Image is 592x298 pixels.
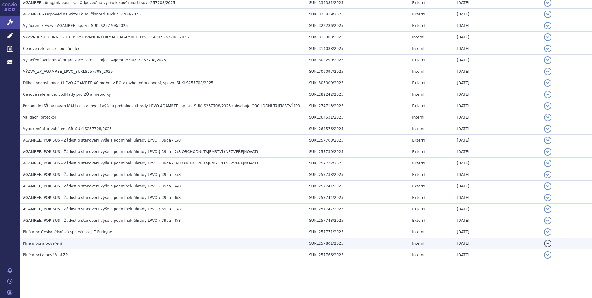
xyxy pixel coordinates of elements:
[306,55,409,66] td: SUKL308299/2025
[454,77,541,89] td: [DATE]
[544,160,551,167] button: detail
[544,171,551,178] button: detail
[306,204,409,215] td: SUKL257747/2025
[306,249,409,261] td: SUKL257766/2025
[306,226,409,238] td: SUKL257771/2025
[544,194,551,201] button: detail
[454,249,541,261] td: [DATE]
[23,12,141,16] span: AGAMREE - Odpověď na výzvu k součinnosti sukls257708/2025
[454,89,541,100] td: [DATE]
[306,123,409,135] td: SUKL264576/2025
[544,114,551,121] button: detail
[23,195,181,200] span: AGAMREE, POR SUS - Žádost o stanovení výše a podmínek úhrady LPVO § 39da - 6/8
[412,46,424,51] span: Interní
[544,251,551,259] button: detail
[23,69,113,74] span: VÝZVA_ZP_AGAMREE_LPVO_SUKLS257708_2025
[454,123,541,135] td: [DATE]
[412,218,425,223] span: Externí
[544,33,551,41] button: detail
[306,158,409,169] td: SUKL257732/2025
[412,207,425,211] span: Externí
[23,138,181,142] span: AGAMREE, POR SUS - Žádost o stanovení výše a podmínek úhrady LPVO § 39da - 1/8
[23,173,181,177] span: AGAMREE, POR SUS - Žádost o stanovení výše a podmínek úhrady LPVO § 39da - 4/8
[454,204,541,215] td: [DATE]
[306,169,409,181] td: SUKL257738/2025
[306,100,409,112] td: SUKL274713/2025
[23,241,62,246] span: Plné moci a pověření
[23,218,181,223] span: AGAMREE, POR SUS - Žádost o stanovení výše a podmínek úhrady LPVO § 39da - 8/8
[544,79,551,87] button: detail
[23,35,189,39] span: VÝZVA_K_SOUČINNOSTI_POSKYTOVÁNÍ_INFORMACÍ_AGAMREE_LPVO_SUKLS257708_2025
[23,253,68,257] span: Plné moci a pověření ZP
[23,127,112,131] span: Vyrozumění_o_zahájení_SŘ_SUKLS257708/2025
[412,161,425,165] span: Externí
[23,115,56,120] span: Validační protokol
[454,100,541,112] td: [DATE]
[306,146,409,158] td: SUKL257730/2025
[544,137,551,144] button: detail
[454,146,541,158] td: [DATE]
[306,32,409,43] td: SUKL319303/2025
[454,238,541,249] td: [DATE]
[306,9,409,20] td: SUKL325819/2025
[412,104,425,108] span: Externí
[454,169,541,181] td: [DATE]
[544,45,551,52] button: detail
[544,205,551,213] button: detail
[544,182,551,190] button: detail
[23,104,348,108] span: Podání do ISŘ na návrh MAHa o stanovení výše a podmínek úhrady LPVO AGAMREE, sp. zn. SUKLS257708/...
[412,81,425,85] span: Externí
[412,127,424,131] span: Interní
[412,195,425,200] span: Externí
[306,66,409,77] td: SUKL309097/2025
[454,55,541,66] td: [DATE]
[544,125,551,133] button: detail
[23,24,128,28] span: Vyjádření k výzvě AGAMREE, sp. zn. SUKLS257708/2025
[412,241,424,246] span: Interní
[412,24,425,28] span: Externí
[454,226,541,238] td: [DATE]
[454,158,541,169] td: [DATE]
[306,215,409,226] td: SUKL257748/2025
[306,20,409,32] td: SUKL322286/2025
[544,68,551,75] button: detail
[412,58,425,62] span: Externí
[23,161,258,165] span: AGAMREE, POR SUS - Žádost o stanovení výše a podmínek úhrady LPVO § 39da - 3/8 OBCHODNÍ TAJEMSTVÍ...
[454,32,541,43] td: [DATE]
[544,240,551,247] button: detail
[454,43,541,55] td: [DATE]
[23,92,111,97] span: Cenové reference, podklady pro ZÚ a metodiky
[544,228,551,236] button: detail
[412,115,424,120] span: Interní
[412,12,425,16] span: Externí
[306,135,409,146] td: SUKL257708/2025
[454,20,541,32] td: [DATE]
[23,207,181,211] span: AGAMREE, POR SUS - Žádost o stanovení výše a podmínek úhrady LPVO § 39da - 7/8
[306,181,409,192] td: SUKL257741/2025
[544,11,551,18] button: detail
[412,138,425,142] span: Externí
[306,112,409,123] td: SUKL264531/2025
[23,81,213,85] span: Důkaz nedostupnosti LPVO AGAMREE 40 mg/ml v RO v rozhodném období, sp. zn. SUKLS257708/2025
[544,102,551,110] button: detail
[544,217,551,224] button: detail
[412,173,425,177] span: Externí
[412,184,425,188] span: Externí
[454,192,541,204] td: [DATE]
[544,56,551,64] button: detail
[544,22,551,29] button: detail
[412,150,425,154] span: Externí
[23,58,166,62] span: Vyjádření pacientské organizace Parent Project Agamree SUKLS257708/2025
[454,112,541,123] td: [DATE]
[306,192,409,204] td: SUKL257744/2025
[412,230,424,234] span: Interní
[23,150,258,154] span: AGAMREE, POR SUS - Žádost o stanovení výše a podmínek úhrady LPVO § 39da - 2/8 OBCHODNÍ TAJEMSTVÍ...
[412,92,424,97] span: Interní
[454,66,541,77] td: [DATE]
[23,1,175,5] span: AGAMREE 40mg/ml, por.sus. - Odpověď na výzvu k součinnosti sukls257708/2025
[454,135,541,146] td: [DATE]
[412,35,424,39] span: Interní
[412,69,424,74] span: Interní
[306,77,409,89] td: SUKL305009/2025
[23,46,81,51] span: Cenové reference - po námitce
